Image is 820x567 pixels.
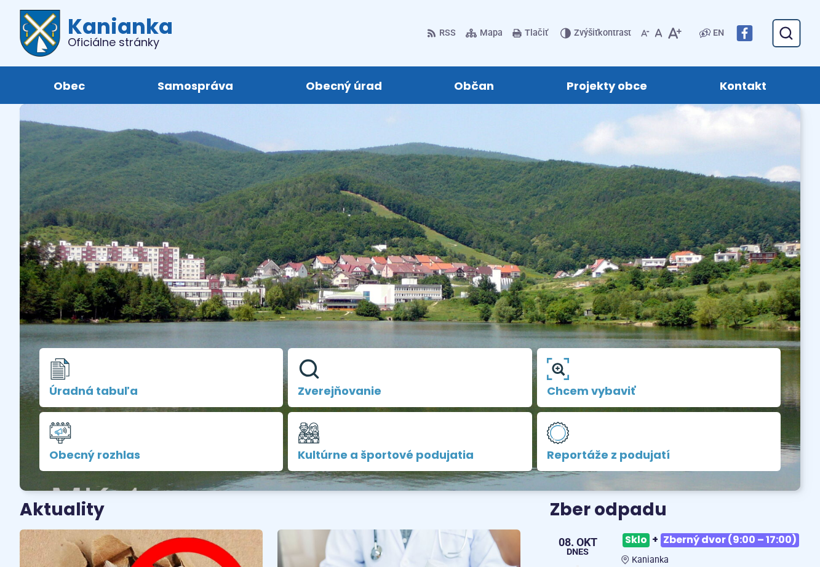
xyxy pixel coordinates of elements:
[133,66,257,104] a: Samospráva
[431,66,519,104] a: Občan
[711,26,726,41] a: EN
[454,66,494,104] span: Občan
[288,412,531,471] a: Kultúrne a športové podujatia
[20,10,173,57] a: Logo Kanianka, prejsť na domovskú stránku.
[559,537,597,548] span: 08. okt
[665,20,684,46] button: Zväčšiť veľkosť písma
[574,28,631,39] span: kontrast
[567,66,647,104] span: Projekty obce
[537,412,781,471] a: Reportáže z podujatí
[713,26,724,41] span: EN
[39,348,283,407] a: Úradná tabuľa
[54,66,85,104] span: Obec
[696,66,790,104] a: Kontakt
[632,555,669,565] span: Kanianka
[20,10,60,57] img: Prejsť na domovskú stránku
[720,66,766,104] span: Kontakt
[282,66,406,104] a: Obecný úrad
[525,28,548,39] span: Tlačiť
[574,28,598,38] span: Zvýšiť
[639,20,652,46] button: Zmenšiť veľkosť písma
[537,348,781,407] a: Chcem vybaviť
[68,37,173,48] span: Oficiálne stránky
[60,16,173,48] h1: Kanianka
[652,20,665,46] button: Nastaviť pôvodnú veľkosť písma
[298,449,522,461] span: Kultúrne a športové podujatia
[288,348,531,407] a: Zverejňovanie
[736,25,752,41] img: Prejsť na Facebook stránku
[547,385,771,397] span: Chcem vybaviť
[480,26,503,41] span: Mapa
[560,20,634,46] button: Zvýšiťkontrast
[510,20,551,46] button: Tlačiť
[550,501,800,520] h3: Zber odpadu
[621,528,800,552] h3: +
[559,548,597,557] span: Dnes
[39,412,283,471] a: Obecný rozhlas
[543,66,671,104] a: Projekty obce
[298,385,522,397] span: Zverejňovanie
[661,533,799,547] span: Zberný dvor (9:00 – 17:00)
[463,20,505,46] a: Mapa
[427,20,458,46] a: RSS
[439,26,456,41] span: RSS
[547,449,771,461] span: Reportáže z podujatí
[306,66,382,104] span: Obecný úrad
[20,501,105,520] h3: Aktuality
[623,533,650,547] span: Sklo
[49,385,273,397] span: Úradná tabuľa
[550,528,800,565] a: Sklo+Zberný dvor (9:00 – 17:00) Kanianka 08. okt Dnes
[30,66,109,104] a: Obec
[49,449,273,461] span: Obecný rozhlas
[157,66,233,104] span: Samospráva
